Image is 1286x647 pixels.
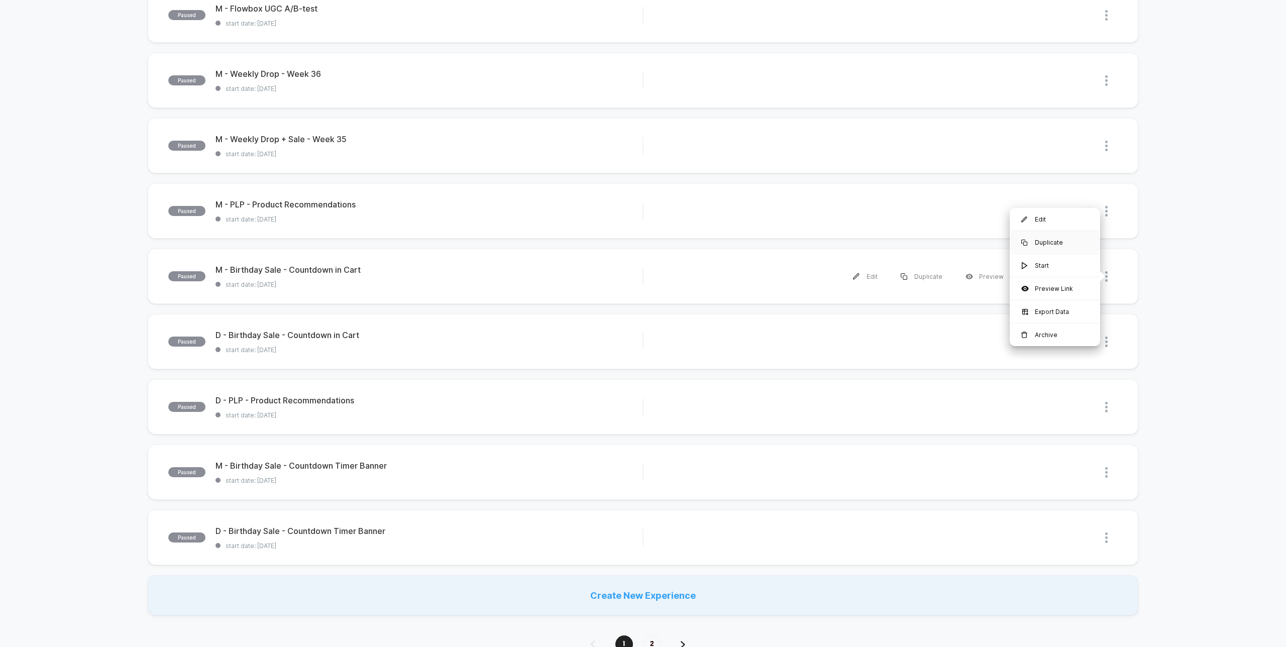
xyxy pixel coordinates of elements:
[168,206,205,216] span: paused
[168,337,205,347] span: paused
[841,265,889,288] div: Edit
[216,20,642,27] span: start date: [DATE]
[1010,323,1100,346] div: Archive
[1105,141,1108,151] img: close
[216,265,642,275] span: M - Birthday Sale - Countdown in Cart
[216,411,642,419] span: start date: [DATE]
[216,69,642,79] span: M - Weekly Drop - Week 36
[168,10,205,20] span: paused
[168,141,205,151] span: paused
[1105,271,1108,282] img: close
[216,461,642,471] span: M - Birthday Sale - Countdown Timer Banner
[1010,300,1100,323] div: Export Data
[889,265,954,288] div: Duplicate
[168,402,205,412] span: paused
[853,273,860,280] img: menu
[1021,262,1027,269] img: menu
[954,265,1015,288] div: Preview
[1010,277,1100,300] div: Preview Link
[1105,402,1108,412] img: close
[216,4,642,14] span: M - Flowbox UGC A/B-test
[1105,206,1108,217] img: close
[216,330,642,340] span: D - Birthday Sale - Countdown in Cart
[168,75,205,85] span: paused
[901,273,907,280] img: menu
[216,526,642,536] span: D - Birthday Sale - Countdown Timer Banner
[216,85,642,92] span: start date: [DATE]
[1105,532,1108,543] img: close
[216,134,642,144] span: M - Weekly Drop + Sale - Week 35
[1010,208,1100,231] div: Edit
[1105,10,1108,21] img: close
[216,477,642,484] span: start date: [DATE]
[1105,337,1108,347] img: close
[1021,332,1027,339] img: menu
[216,215,642,223] span: start date: [DATE]
[1010,231,1100,254] div: Duplicate
[168,467,205,477] span: paused
[216,346,642,354] span: start date: [DATE]
[1105,75,1108,86] img: close
[1021,217,1027,223] img: menu
[216,542,642,550] span: start date: [DATE]
[216,395,642,405] span: D - PLP - Product Recommendations
[1105,467,1108,478] img: close
[148,575,1138,615] div: Create New Experience
[216,199,642,209] span: M - PLP - Product Recommendations
[168,532,205,543] span: paused
[1010,254,1100,277] div: Start
[216,281,642,288] span: start date: [DATE]
[1021,240,1027,246] img: menu
[216,150,642,158] span: start date: [DATE]
[168,271,205,281] span: paused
